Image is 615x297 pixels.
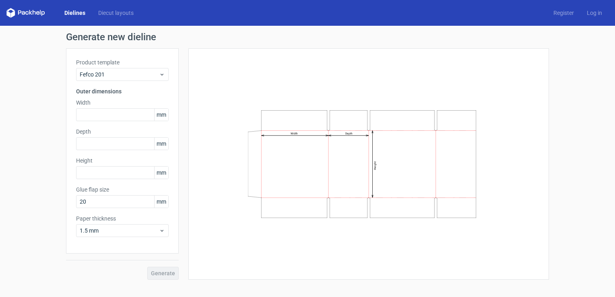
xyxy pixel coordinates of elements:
[374,161,377,170] text: Height
[291,132,298,135] text: Width
[58,9,92,17] a: Dielines
[76,157,169,165] label: Height
[154,109,168,121] span: mm
[547,9,580,17] a: Register
[76,186,169,194] label: Glue flap size
[345,132,353,135] text: Depth
[76,87,169,95] h3: Outer dimensions
[154,138,168,150] span: mm
[80,70,159,78] span: Fefco 201
[76,214,169,223] label: Paper thickness
[76,99,169,107] label: Width
[80,227,159,235] span: 1.5 mm
[66,32,549,42] h1: Generate new dieline
[92,9,140,17] a: Diecut layouts
[154,167,168,179] span: mm
[76,58,169,66] label: Product template
[580,9,609,17] a: Log in
[76,128,169,136] label: Depth
[154,196,168,208] span: mm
